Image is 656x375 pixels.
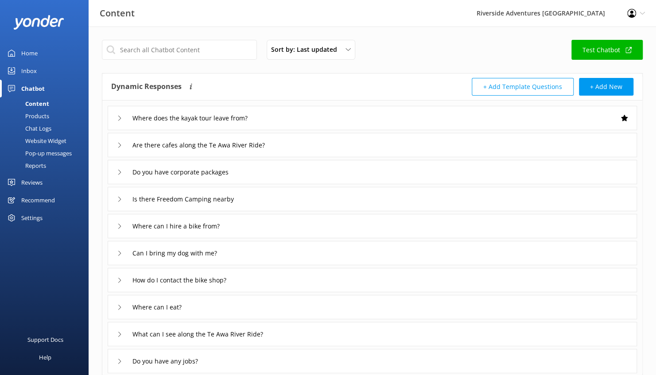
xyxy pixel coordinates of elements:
[571,40,643,60] a: Test Chatbot
[5,97,49,110] div: Content
[5,147,72,159] div: Pop-up messages
[102,40,257,60] input: Search all Chatbot Content
[5,110,49,122] div: Products
[5,122,51,135] div: Chat Logs
[21,191,55,209] div: Recommend
[5,97,89,110] a: Content
[5,159,89,172] a: Reports
[21,174,43,191] div: Reviews
[21,62,37,80] div: Inbox
[5,110,89,122] a: Products
[5,147,89,159] a: Pop-up messages
[472,78,574,96] button: + Add Template Questions
[21,44,38,62] div: Home
[5,122,89,135] a: Chat Logs
[39,348,51,366] div: Help
[579,78,633,96] button: + Add New
[5,135,66,147] div: Website Widget
[21,80,45,97] div: Chatbot
[111,78,182,96] h4: Dynamic Responses
[27,331,63,348] div: Support Docs
[5,135,89,147] a: Website Widget
[21,209,43,227] div: Settings
[13,15,64,30] img: yonder-white-logo.png
[271,45,342,54] span: Sort by: Last updated
[100,6,135,20] h3: Content
[5,159,46,172] div: Reports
